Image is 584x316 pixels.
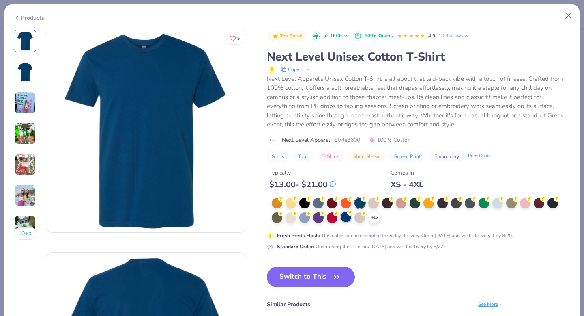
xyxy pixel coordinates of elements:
[45,30,247,232] img: Front
[318,151,344,162] button: T-Shirts
[277,243,314,250] strong: Standard Order :
[14,184,36,206] img: User generated content
[267,267,355,287] button: Switch to This
[293,151,313,162] button: Tops
[269,169,336,177] div: Typically
[429,151,464,162] button: Embroidery
[365,32,393,39] div: 500+
[15,31,35,51] img: Front
[267,74,570,129] div: Next Level Apparel’s Unisex Cotton T-Shirt is all about that laid-back vibe with a touch of fines...
[391,169,423,177] div: Comes In
[237,37,240,41] span: 9
[282,136,330,144] span: Next Level Apparel
[371,215,378,221] span: + 15
[378,32,393,39] span: Orders
[369,136,411,144] span: 100% Cotton
[278,65,312,74] button: copy to clipboard
[334,136,360,144] span: Style 3600
[389,151,425,162] button: Screen Print
[561,8,576,24] button: Close
[438,32,469,39] a: 10 Reviews
[267,137,278,143] img: brand logo
[267,49,570,65] div: Next Level Unisex Cotton T-Shirt
[14,14,44,22] div: Products
[277,232,513,239] div: This color can be expedited for 5 day delivery. Order [DATE] and we’ll delivery it by 8/20.
[14,92,36,114] img: User generated content
[397,30,425,43] div: 4.9 Stars
[226,32,243,44] button: Like
[14,123,36,145] img: User generated content
[468,153,491,160] div: Print Guide
[280,34,303,38] span: Top Rated
[269,180,336,190] div: $ 13.00 - $ 21.00
[267,151,289,162] button: Shirts
[348,151,385,162] button: Short Sleeve
[14,227,37,240] button: 10+
[277,243,444,250] div: Order using these colors [DATE] and we’ll delivery by 8/27.
[391,180,423,190] div: XS - 4XL
[323,32,348,39] span: 53.1K Clicks
[268,31,307,41] button: Badge Button
[478,301,503,308] div: See More
[267,300,310,309] div: Similar Products
[272,33,279,39] img: Top Rated sort
[428,32,435,39] span: 4.9
[14,154,36,175] img: User generated content
[15,62,35,82] img: Back
[14,215,36,237] img: User generated content
[277,232,320,239] strong: Fresh Prints Flash :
